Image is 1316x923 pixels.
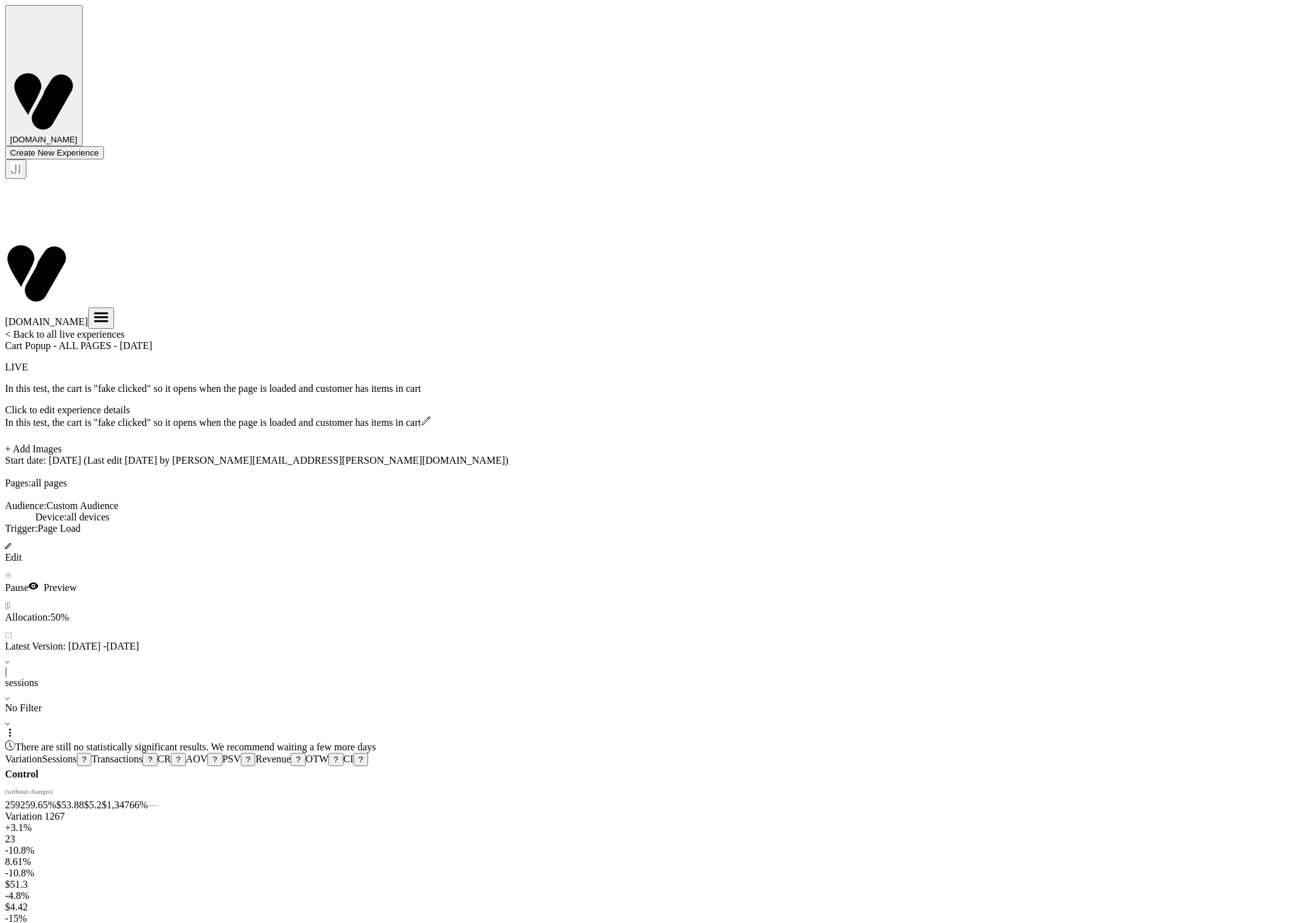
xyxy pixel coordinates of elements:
[5,723,9,725] img: end
[89,800,101,810] span: 5.2
[101,800,129,810] span: $
[5,404,1311,416] div: Click to edit experience details
[5,834,15,844] span: 23
[5,523,1311,534] div: Trigger:
[47,500,118,511] span: Custom Audience
[15,742,376,752] span: There are still no statistically significant results. We recommend waiting a few more days
[10,902,28,912] span: 4.42
[5,856,31,867] span: 8.61 %
[255,754,291,764] span: Revenue
[5,677,1311,689] div: sessions
[20,512,125,522] span: Device:
[50,811,65,822] span: 267
[5,845,1311,856] div: - 10.8 %
[61,800,84,810] span: 53.88
[142,753,157,766] button: ?
[5,444,62,454] span: + Add Images
[5,879,1311,902] span: $
[56,800,84,810] span: $
[5,500,1311,512] div: Audience:
[5,5,83,146] button: Visually logo[DOMAIN_NAME]
[5,242,68,305] img: Visually logo
[10,879,28,890] span: 51.3
[38,523,81,534] span: Page Load
[5,811,50,822] span: Variation 1
[30,800,56,810] span: 9.65 %
[5,632,12,638] img: calendar
[107,800,129,810] span: 1,347
[5,754,42,764] span: Variation
[5,661,9,663] img: end
[91,754,142,764] span: Transactions
[5,329,125,340] a: < Back to all live experiences
[291,753,305,766] button: ?
[5,534,1311,563] span: Edit
[84,800,101,810] span: $
[5,890,1311,902] div: - 4.8 %
[77,753,91,766] button: ?
[129,800,147,810] span: 66%
[32,478,67,488] span: all pages
[158,754,171,764] span: CR
[5,572,11,578] img: end
[42,754,77,764] span: Sessions
[5,417,421,428] span: In this test, the cart is "fake clicked" so it opens when the page is loaded and customer has ite...
[5,623,1311,666] span: Latest Version: [DATE] - [DATE]
[5,766,1311,800] p: Control
[5,868,1311,879] div: - 10.8 %
[5,563,1311,593] span: Pause
[241,753,255,766] button: ?
[5,478,1311,489] div: Pages:
[5,340,1311,373] span: Cart Popup - ALL PAGES - [DATE]
[5,602,10,609] img: rebalance
[207,753,222,766] button: ?
[222,754,241,764] span: PSV
[12,70,75,133] img: Visually logo
[171,753,185,766] button: ?
[5,822,1311,834] div: + 3.1 %
[5,316,88,327] span: [DOMAIN_NAME]
[354,753,368,766] button: ?
[67,512,110,522] span: all devices
[5,800,20,810] span: 259
[5,543,11,549] img: edit
[5,146,104,159] button: Create New Experience
[343,754,368,764] span: CI
[5,362,1311,373] p: LIVE
[20,800,30,810] span: 25
[5,593,1311,622] span: Allocation: 50%
[5,666,7,677] span: |
[5,697,9,700] img: end
[28,582,76,593] span: Preview
[306,754,343,764] span: OTW
[5,788,53,795] span: (without changes)
[328,753,343,766] button: ?
[10,161,21,177] div: JI
[10,135,78,144] span: [DOMAIN_NAME]
[186,754,208,764] span: AOV
[5,455,509,466] span: Start date: [DATE] (Last edit [DATE] by [PERSON_NAME][EMAIL_ADDRESS][PERSON_NAME][DOMAIN_NAME])
[5,383,1311,394] p: In this test, the cart is "fake clicked" so it opens when the page is loaded and customer has ite...
[5,159,26,179] button: JI
[148,800,158,810] span: ---
[5,702,1311,714] div: No Filter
